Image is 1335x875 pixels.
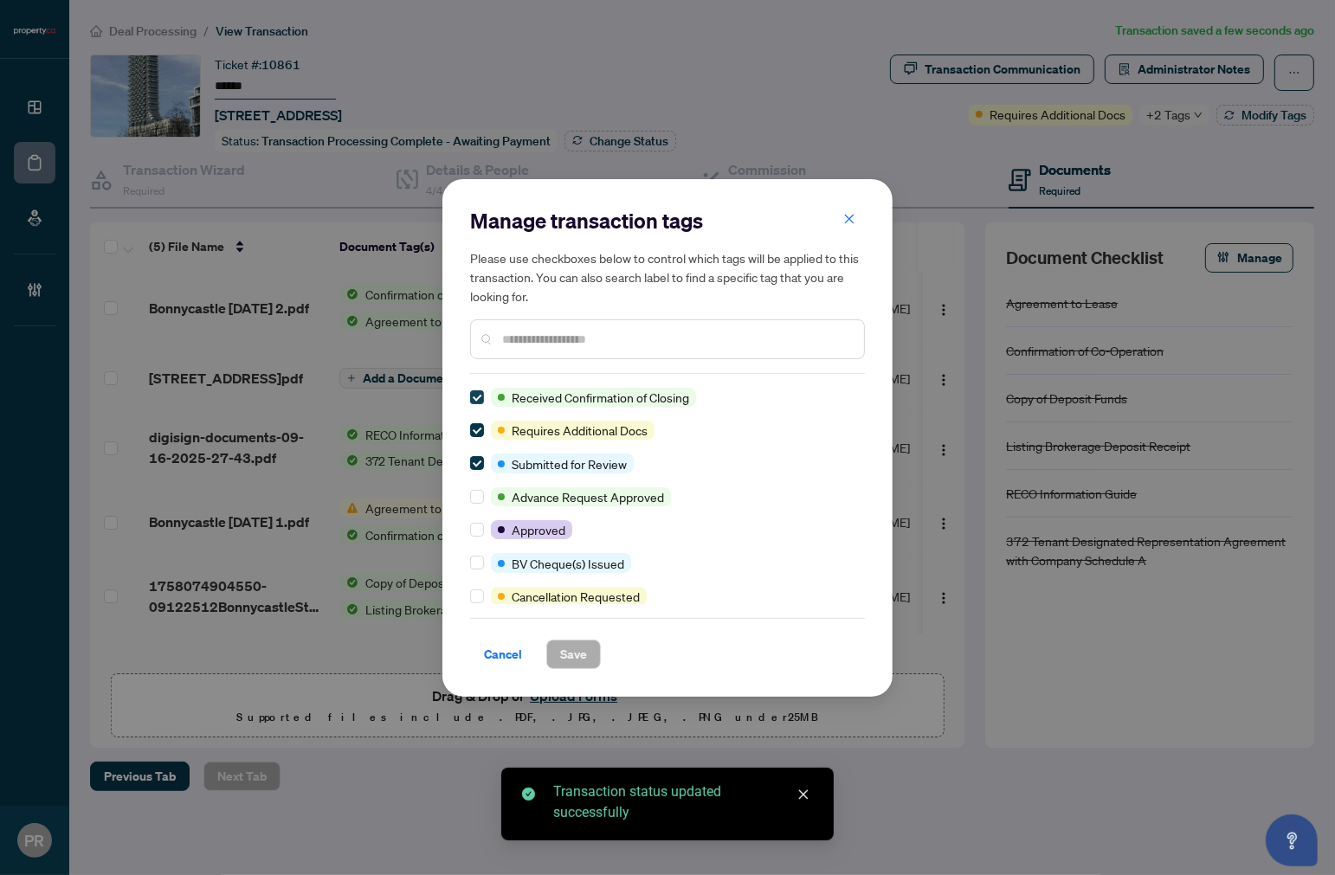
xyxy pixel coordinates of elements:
span: Cancellation Requested [512,587,640,606]
button: Open asap [1266,814,1318,866]
span: check-circle [522,788,535,801]
h2: Manage transaction tags [470,207,865,235]
span: Received Confirmation of Closing [512,388,689,407]
span: close [843,213,855,225]
h5: Please use checkboxes below to control which tags will be applied to this transaction. You can al... [470,248,865,306]
span: Advance Request Approved [512,487,664,506]
span: Approved [512,520,565,539]
span: BV Cheque(s) Issued [512,554,624,573]
button: Save [546,640,601,669]
span: Cancel [484,640,522,668]
span: Requires Additional Docs [512,421,648,440]
button: Cancel [470,640,536,669]
span: close [797,788,809,801]
div: Transaction status updated successfully [553,782,813,823]
a: Close [794,785,813,804]
span: Submitted for Review [512,454,627,473]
